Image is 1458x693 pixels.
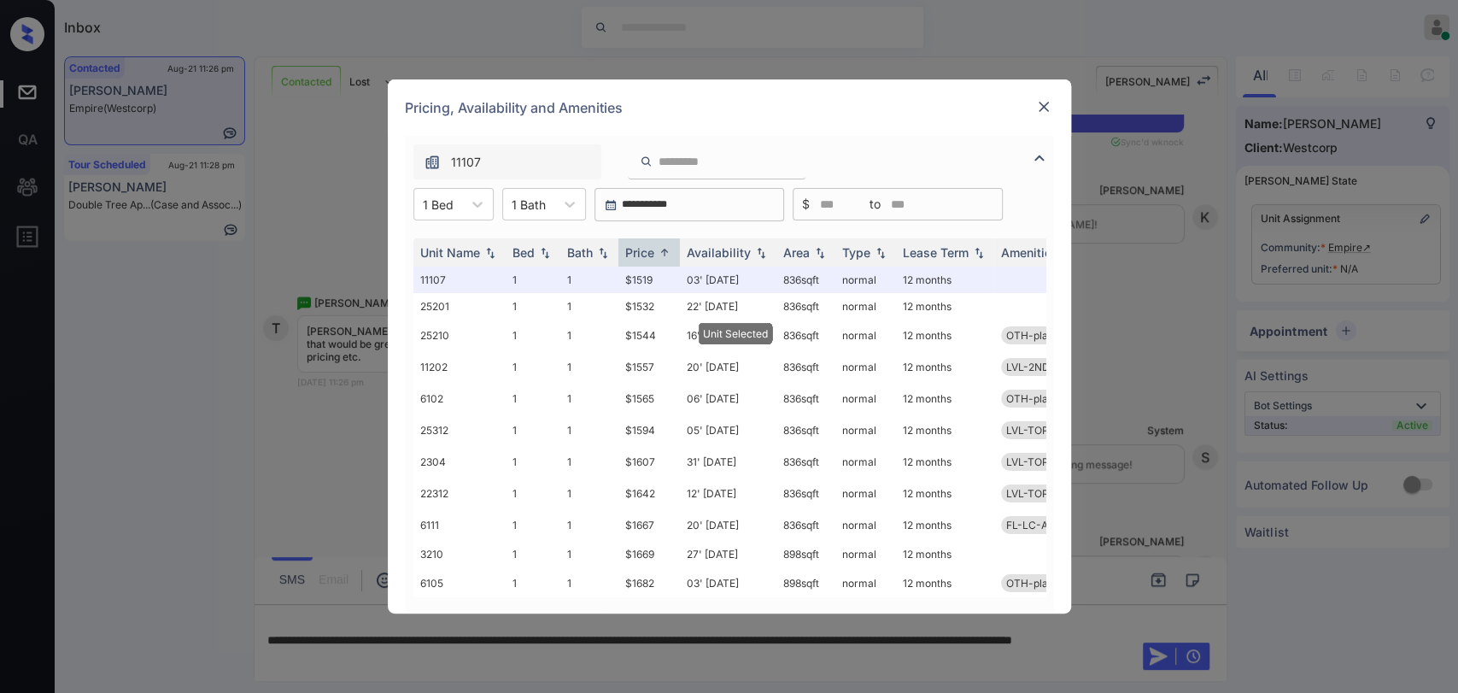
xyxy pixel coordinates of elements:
[1006,361,1066,373] span: LVL-2ND-1B
[776,267,835,293] td: 836 sqft
[1006,424,1064,437] span: LVL-TOP-1B
[835,446,896,478] td: normal
[835,293,896,320] td: normal
[424,154,441,171] img: icon-zuma
[1006,519,1075,531] span: FL-LC-ALL-1B
[776,446,835,478] td: 836 sqft
[872,247,889,259] img: sorting
[776,509,835,541] td: 836 sqft
[776,320,835,351] td: 836 sqft
[618,541,680,567] td: $1669
[680,320,776,351] td: 16' [DATE]
[506,414,560,446] td: 1
[625,245,654,260] div: Price
[567,245,593,260] div: Bath
[896,446,994,478] td: 12 months
[618,293,680,320] td: $1532
[680,446,776,478] td: 31' [DATE]
[560,541,618,567] td: 1
[896,414,994,446] td: 12 months
[896,351,994,383] td: 12 months
[896,267,994,293] td: 12 months
[618,478,680,509] td: $1642
[970,247,987,259] img: sorting
[506,478,560,509] td: 1
[1029,148,1050,168] img: icon-zuma
[618,383,680,414] td: $1565
[413,541,506,567] td: 3210
[413,446,506,478] td: 2304
[1006,329,1069,342] span: OTH-plankfll
[835,320,896,351] td: normal
[618,320,680,351] td: $1544
[506,293,560,320] td: 1
[835,267,896,293] td: normal
[413,383,506,414] td: 6102
[680,541,776,567] td: 27' [DATE]
[451,153,481,172] span: 11107
[835,541,896,567] td: normal
[835,414,896,446] td: normal
[680,383,776,414] td: 06' [DATE]
[1006,577,1069,590] span: OTH-plankfll
[835,509,896,541] td: normal
[594,247,612,259] img: sorting
[896,293,994,320] td: 12 months
[618,414,680,446] td: $1594
[413,351,506,383] td: 11202
[835,383,896,414] td: normal
[776,414,835,446] td: 836 sqft
[896,509,994,541] td: 12 months
[413,267,506,293] td: 11107
[680,351,776,383] td: 20' [DATE]
[870,195,881,214] span: to
[413,414,506,446] td: 25312
[560,320,618,351] td: 1
[618,567,680,599] td: $1682
[656,246,673,259] img: sorting
[420,245,480,260] div: Unit Name
[752,247,770,259] img: sorting
[512,245,535,260] div: Bed
[560,509,618,541] td: 1
[783,245,810,260] div: Area
[482,247,499,259] img: sorting
[896,541,994,567] td: 12 months
[1001,245,1058,260] div: Amenities
[640,154,653,169] img: icon-zuma
[680,267,776,293] td: 03' [DATE]
[1006,487,1064,500] span: LVL-TOP-1B
[776,567,835,599] td: 898 sqft
[413,320,506,351] td: 25210
[560,383,618,414] td: 1
[687,245,751,260] div: Availability
[560,293,618,320] td: 1
[776,293,835,320] td: 836 sqft
[413,509,506,541] td: 6111
[536,247,553,259] img: sorting
[618,509,680,541] td: $1667
[680,478,776,509] td: 12' [DATE]
[618,267,680,293] td: $1519
[896,478,994,509] td: 12 months
[506,509,560,541] td: 1
[802,195,810,214] span: $
[1006,455,1064,468] span: LVL-TOP-1B
[680,414,776,446] td: 05' [DATE]
[776,383,835,414] td: 836 sqft
[506,567,560,599] td: 1
[388,79,1071,136] div: Pricing, Availability and Amenities
[618,446,680,478] td: $1607
[896,567,994,599] td: 12 months
[506,446,560,478] td: 1
[680,293,776,320] td: 22' [DATE]
[560,446,618,478] td: 1
[1006,392,1069,405] span: OTH-plankfll
[413,567,506,599] td: 6105
[1035,98,1052,115] img: close
[506,383,560,414] td: 1
[560,478,618,509] td: 1
[506,541,560,567] td: 1
[896,383,994,414] td: 12 months
[506,267,560,293] td: 1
